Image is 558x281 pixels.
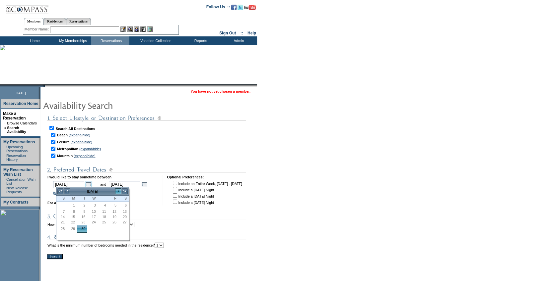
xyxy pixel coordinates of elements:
[108,214,118,219] span: 19
[56,127,95,131] b: Search All Destinations
[79,147,101,151] a: (expand/hide)
[247,31,256,35] a: Help
[88,214,97,219] span: 17
[25,26,50,32] div: Member Name:
[57,214,66,219] span: 14
[141,181,148,188] a: Open the calendar popup.
[3,167,33,177] a: My Reservation Wish List
[44,18,66,25] a: Residences
[88,203,97,208] span: 3
[191,89,250,93] span: You have not yet chosen a member.
[5,154,6,162] td: ·
[231,5,237,10] img: Become our fan on Facebook
[47,201,77,205] b: For a minimum of
[219,36,257,45] td: Admin
[5,145,6,153] td: ·
[67,203,77,208] span: 1
[181,36,219,45] td: Reports
[66,18,91,25] a: Reservations
[134,26,139,32] img: Impersonate
[238,7,243,11] a: Follow us on Twitter
[3,200,29,205] a: My Contracts
[57,140,70,144] b: Leisure
[4,121,6,125] td: ·
[6,145,28,153] a: Upcoming Reservations
[56,196,67,202] th: Sunday
[57,154,73,158] b: Mountain
[15,91,26,95] span: [DATE]
[98,209,108,214] span: 11
[74,154,95,158] a: (expand/hide)
[47,175,111,179] b: I would like to stay sometime between
[119,209,128,214] span: 13
[88,220,97,224] span: 24
[6,186,28,194] a: New Release Requests
[108,209,118,214] span: 12
[241,31,243,35] span: ::
[119,203,128,208] span: 6
[67,196,77,202] th: Monday
[127,26,133,32] img: View
[6,154,26,162] a: Reservation History
[3,101,38,106] a: Reservation Home
[108,220,118,224] span: 26
[3,140,35,144] a: My Reservations
[85,181,92,188] a: Open the calendar popup.
[244,7,256,11] a: Subscribe to our YouTube Channel
[43,99,175,112] img: pgTtlAvailabilitySearch.gif
[57,133,68,137] b: Beach
[231,7,237,11] a: Become our fan on Facebook
[3,111,26,120] a: Make a Reservation
[77,220,87,224] span: 23
[4,126,6,130] b: »
[47,222,134,227] td: How many people will be staying in residence?
[53,191,91,195] a: (show holiday calendar)
[118,196,129,202] th: Saturday
[119,214,128,219] span: 20
[77,225,87,233] td: Tuesday, September 30, 2025
[77,196,87,202] th: Tuesday
[206,4,230,12] td: Follow Us ::
[57,188,64,195] a: <<
[57,147,78,151] b: Metropolitan
[67,214,77,219] span: 15
[121,188,128,195] a: >>
[47,243,164,248] td: What is the minimum number of bedrooms needed in the residence?
[88,209,97,214] span: 10
[47,254,63,259] input: Search!
[69,133,90,137] a: (expand/hide)
[6,177,35,185] a: Cancellation Wish List
[98,196,108,202] th: Thursday
[57,226,66,231] span: 28
[70,188,115,195] td: [DATE]
[53,181,84,188] input: Date format: M/D/Y. Shortcut keys: [T] for Today. [UP] or [.] for Next Day. [DOWN] or [,] for Pre...
[140,26,146,32] img: Reservations
[98,214,108,219] span: 18
[67,220,77,224] span: 22
[24,18,44,25] a: Members
[129,36,181,45] td: Vacation Collection
[15,36,53,45] td: Home
[57,220,66,224] span: 21
[98,220,108,224] span: 25
[7,126,26,134] a: Search Availability
[109,181,140,188] input: Date format: M/D/Y. Shortcut keys: [T] for Today. [UP] or [.] for Next Day. [DOWN] or [,] for Pre...
[57,209,66,214] span: 7
[53,36,91,45] td: My Memberships
[244,5,256,10] img: Subscribe to our YouTube Channel
[42,84,45,87] img: promoShadowLeftCorner.gif
[5,186,6,194] td: ·
[77,209,87,214] span: 9
[108,203,118,208] span: 5
[167,175,204,179] b: Optional Preferences:
[7,121,37,125] a: Browse Calendars
[98,203,108,208] span: 4
[108,196,118,202] th: Friday
[99,180,107,189] td: and
[64,188,70,195] a: <
[115,188,121,195] a: >
[67,209,77,214] span: 8
[219,31,236,35] a: Sign Out
[238,5,243,10] img: Follow us on Twitter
